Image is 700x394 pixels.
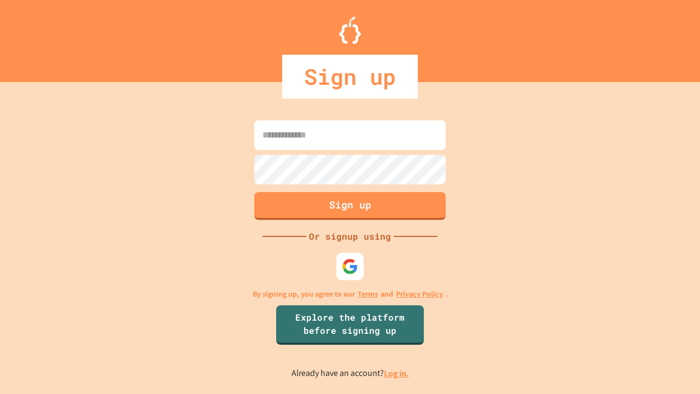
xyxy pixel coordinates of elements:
[384,368,409,379] a: Log in.
[396,288,443,300] a: Privacy Policy
[358,288,378,300] a: Terms
[276,305,424,345] a: Explore the platform before signing up
[253,288,448,300] p: By signing up, you agree to our and .
[342,258,358,275] img: google-icon.svg
[339,16,361,44] img: Logo.svg
[306,230,394,243] div: Or signup using
[291,367,409,380] p: Already have an account?
[609,303,689,349] iframe: chat widget
[254,192,446,220] button: Sign up
[654,350,689,383] iframe: chat widget
[282,55,418,99] div: Sign up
